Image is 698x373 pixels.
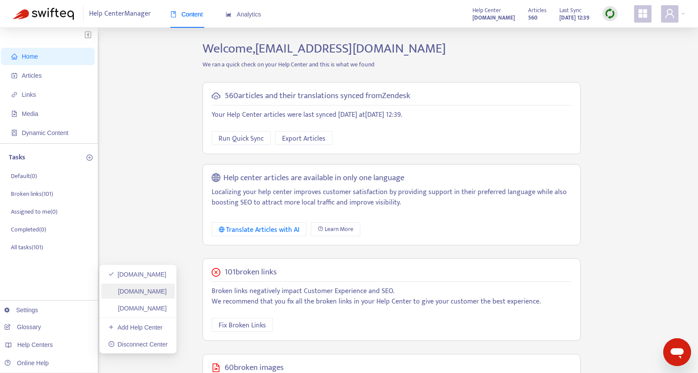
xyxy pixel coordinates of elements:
[11,130,17,136] span: container
[663,338,691,366] iframe: Button to launch messaging window
[22,110,38,117] span: Media
[4,323,41,330] a: Glossary
[212,187,572,208] p: Localizing your help center improves customer satisfaction by providing support in their preferre...
[108,305,167,312] a: [DOMAIN_NAME]
[275,131,332,145] button: Export Articles
[212,363,220,372] span: file-image
[528,6,546,15] span: Articles
[226,11,261,18] span: Analytics
[11,92,17,98] span: link
[22,129,68,136] span: Dynamic Content
[325,224,353,234] span: Learn More
[22,72,42,79] span: Articles
[605,8,615,19] img: sync.dc5367851b00ba804db3.png
[472,6,501,15] span: Help Center
[212,173,220,183] span: global
[219,133,264,144] span: Run Quick Sync
[212,131,271,145] button: Run Quick Sync
[225,91,410,101] h5: 560 articles and their translations synced from Zendesk
[528,13,538,23] strong: 560
[196,60,587,69] p: We ran a quick check on your Help Center and this is what we found
[11,111,17,117] span: file-image
[108,288,167,295] a: [DOMAIN_NAME]
[212,286,572,307] p: Broken links negatively impact Customer Experience and SEO. We recommend that you fix all the bro...
[282,133,326,144] span: Export Articles
[86,155,93,161] span: plus-circle
[17,341,53,348] span: Help Centers
[665,8,675,19] span: user
[89,6,151,22] span: Help Center Manager
[212,110,572,120] p: Your Help Center articles were last synced [DATE] at [DATE] 12:39 .
[212,318,273,332] button: Fix Broken Links
[219,224,300,235] div: Translate Articles with AI
[170,11,203,18] span: Content
[4,360,49,366] a: Online Help
[4,307,38,314] a: Settings
[212,92,220,100] span: cloud-sync
[22,53,38,60] span: Home
[225,363,284,373] h5: 60 broken images
[472,13,515,23] a: [DOMAIN_NAME]
[11,189,53,198] p: Broken links ( 101 )
[226,11,232,17] span: area-chart
[9,152,25,163] p: Tasks
[11,172,37,181] p: Default ( 0 )
[223,173,404,183] h5: Help center articles are available in only one language
[11,73,17,79] span: account-book
[212,268,220,277] span: close-circle
[203,38,446,59] span: Welcome, [EMAIL_ADDRESS][DOMAIN_NAME]
[11,243,43,252] p: All tasks ( 101 )
[225,267,277,277] h5: 101 broken links
[108,271,166,278] a: [DOMAIN_NAME]
[559,6,582,15] span: Last Sync
[11,53,17,59] span: home
[13,8,74,20] img: Swifteq
[108,341,168,348] a: Disconnect Center
[22,91,36,98] span: Links
[11,225,46,234] p: Completed ( 0 )
[638,8,648,19] span: appstore
[219,320,266,331] span: Fix Broken Links
[212,222,307,236] button: Translate Articles with AI
[559,13,589,23] strong: [DATE] 12:39
[11,207,57,216] p: Assigned to me ( 0 )
[108,324,163,331] a: Add Help Center
[311,222,360,236] a: Learn More
[170,11,176,17] span: book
